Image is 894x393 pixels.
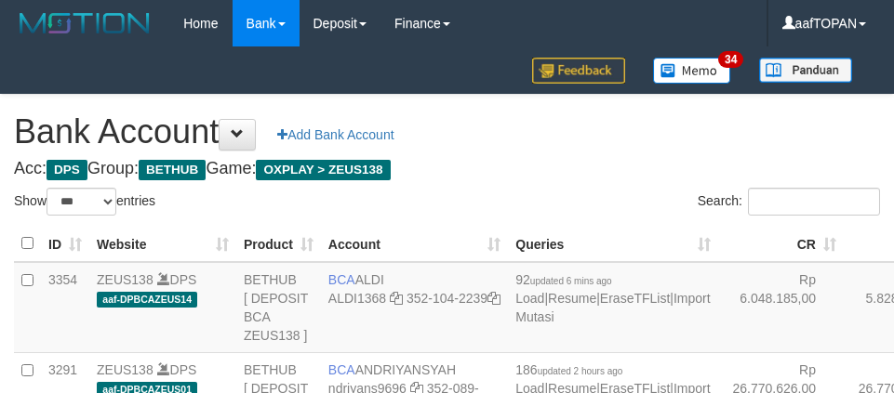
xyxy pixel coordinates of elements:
a: Copy 3521042239 to clipboard [487,291,500,306]
a: ALDI1368 [328,291,386,306]
a: Add Bank Account [265,119,406,151]
span: | | | [515,272,710,324]
span: 92 [515,272,611,287]
td: Rp 6.048.185,00 [718,262,844,353]
h1: Bank Account [14,113,880,151]
td: DPS [89,262,236,353]
span: BCA [328,362,355,377]
a: Import Mutasi [515,291,710,324]
select: Showentries [47,188,116,216]
img: Button%20Memo.svg [653,58,731,84]
th: Product: activate to sort column ascending [236,226,321,262]
h4: Acc: Group: Game: [14,160,880,178]
span: updated 2 hours ago [538,366,623,376]
input: Search: [748,188,880,216]
span: 186 [515,362,622,377]
span: 34 [718,51,743,68]
span: DPS [47,160,87,180]
th: ID: activate to sort column ascending [41,226,89,262]
label: Show entries [14,188,155,216]
td: ALDI 352-104-2239 [321,262,508,353]
a: 34 [639,46,745,94]
th: Website: activate to sort column ascending [89,226,236,262]
a: Copy ALDI1368 to clipboard [390,291,403,306]
a: Load [515,291,544,306]
td: 3354 [41,262,89,353]
th: Account: activate to sort column ascending [321,226,508,262]
a: EraseTFList [600,291,670,306]
label: Search: [698,188,880,216]
img: Feedback.jpg [532,58,625,84]
span: BETHUB [139,160,206,180]
span: updated 6 mins ago [530,276,612,286]
a: Resume [548,291,596,306]
a: ZEUS138 [97,362,153,377]
img: panduan.png [759,58,852,83]
span: aaf-DPBCAZEUS14 [97,292,197,308]
span: BCA [328,272,355,287]
img: MOTION_logo.png [14,9,155,37]
a: ZEUS138 [97,272,153,287]
td: BETHUB [ DEPOSIT BCA ZEUS138 ] [236,262,321,353]
th: Queries: activate to sort column ascending [508,226,717,262]
span: OXPLAY > ZEUS138 [256,160,390,180]
th: CR: activate to sort column ascending [718,226,844,262]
